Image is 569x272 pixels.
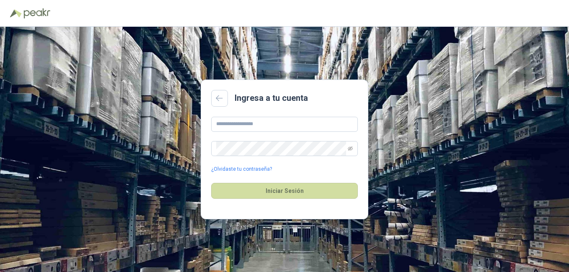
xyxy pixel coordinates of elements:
img: Peakr [23,8,50,18]
img: Logo [10,9,22,18]
a: ¿Olvidaste tu contraseña? [211,165,272,173]
button: Iniciar Sesión [211,183,358,199]
h2: Ingresa a tu cuenta [235,92,308,105]
span: eye-invisible [348,146,353,151]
